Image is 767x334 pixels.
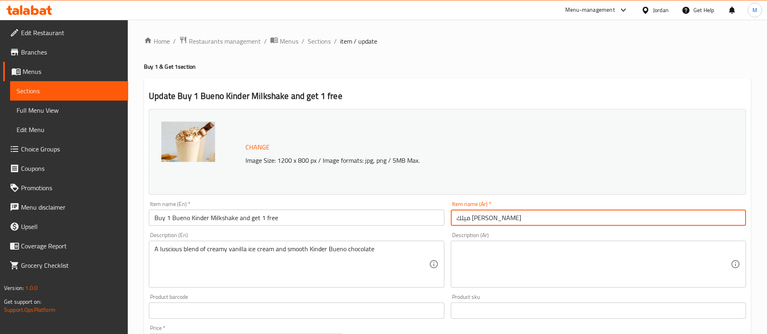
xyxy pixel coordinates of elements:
img: mmw_638583261694978006 [161,122,215,162]
a: Coupons [3,159,128,178]
span: Coverage Report [21,241,122,251]
a: Menus [270,36,298,46]
span: Promotions [21,183,122,193]
nav: breadcrumb [144,36,751,46]
span: M [752,6,757,15]
p: Image Size: 1200 x 800 px / Image formats: jpg, png / 5MB Max. [242,155,671,165]
span: Sections [17,86,122,96]
div: Jordan [653,6,669,15]
h4: Buy 1 & Get 1 section [144,63,751,71]
li: / [302,36,304,46]
a: Sections [308,36,331,46]
button: Change [242,139,273,155]
a: Edit Menu [10,120,128,139]
input: Enter name Ar [451,210,746,226]
input: Enter name En [149,210,444,226]
span: Edit Menu [17,125,122,134]
a: Branches [3,42,128,62]
span: Grocery Checklist [21,260,122,270]
span: Menus [280,36,298,46]
span: Restaurants management [189,36,261,46]
span: Menu disclaimer [21,202,122,212]
a: Restaurants management [179,36,261,46]
span: Choice Groups [21,144,122,154]
a: Menus [3,62,128,81]
div: Menu-management [565,5,615,15]
a: Full Menu View [10,101,128,120]
span: Upsell [21,222,122,231]
li: / [264,36,267,46]
a: Home [144,36,170,46]
a: Menu disclaimer [3,197,128,217]
a: Grocery Checklist [3,256,128,275]
span: Menus [23,67,122,76]
span: Coupons [21,164,122,173]
a: Choice Groups [3,139,128,159]
li: / [334,36,337,46]
span: Branches [21,47,122,57]
a: Support.OpsPlatform [4,305,55,315]
span: Edit Restaurant [21,28,122,38]
span: 1.0.0 [25,283,38,293]
h2: Update Buy 1 Bueno Kinder Milkshake and get 1 free [149,90,746,102]
a: Sections [10,81,128,101]
a: Coverage Report [3,236,128,256]
span: Get support on: [4,296,41,307]
span: Change [245,141,270,153]
span: item / update [340,36,377,46]
span: Version: [4,283,24,293]
a: Promotions [3,178,128,197]
span: Full Menu View [17,105,122,115]
input: Please enter product sku [451,302,746,319]
a: Edit Restaurant [3,23,128,42]
textarea: A luscious blend of creamy vanilla ice cream and smooth Kinder Bueno chocolate [154,245,429,284]
a: Upsell [3,217,128,236]
input: Please enter product barcode [149,302,444,319]
li: / [173,36,176,46]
